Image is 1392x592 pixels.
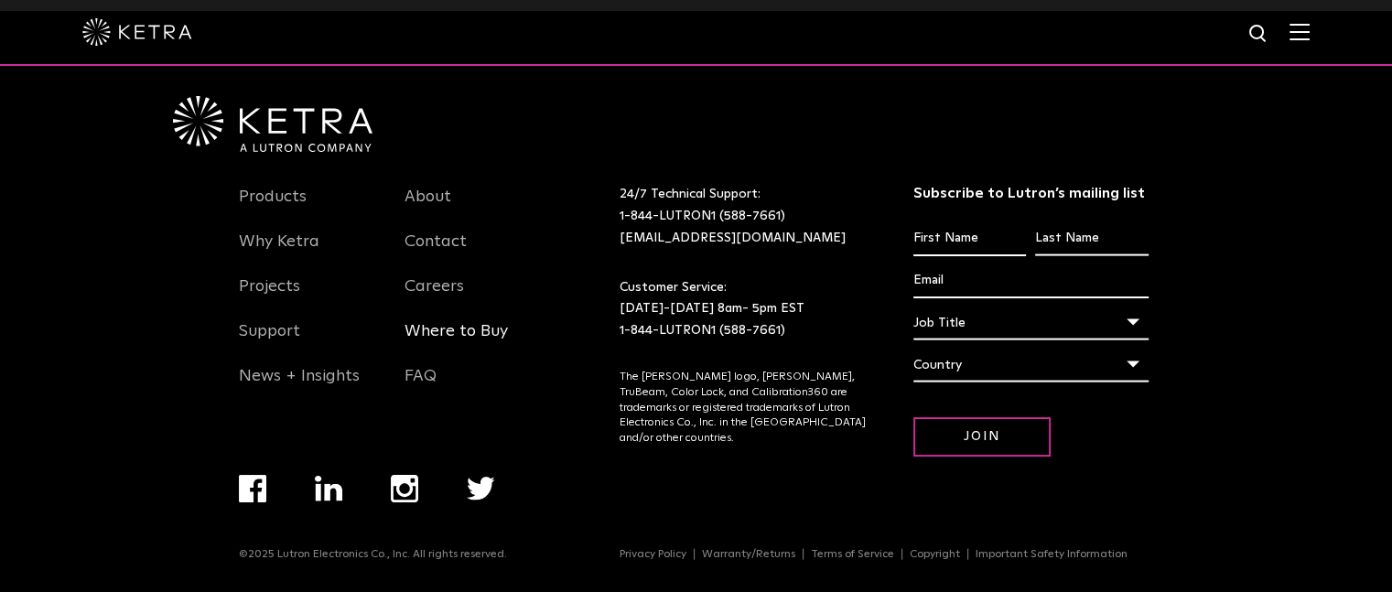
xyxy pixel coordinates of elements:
[1289,23,1310,40] img: Hamburger%20Nav.svg
[239,475,266,502] img: facebook
[239,184,378,408] div: Navigation Menu
[239,276,300,318] a: Projects
[173,96,372,153] img: Ketra-aLutronCo_White_RGB
[239,548,507,561] p: ©2025 Lutron Electronics Co., Inc. All rights reserved.
[695,549,804,560] a: Warranty/Returns
[239,321,300,363] a: Support
[913,417,1051,457] input: Join
[467,477,495,501] img: twitter
[913,184,1149,203] h3: Subscribe to Lutron’s mailing list
[405,231,467,274] a: Contact
[902,549,968,560] a: Copyright
[612,549,695,560] a: Privacy Policy
[1247,23,1270,46] img: search icon
[405,187,451,229] a: About
[1035,221,1148,256] input: Last Name
[315,476,343,501] img: linkedin
[968,549,1135,560] a: Important Safety Information
[239,231,319,274] a: Why Ketra
[239,366,360,408] a: News + Insights
[913,221,1026,256] input: First Name
[913,264,1149,298] input: Email
[620,277,868,342] p: Customer Service: [DATE]-[DATE] 8am- 5pm EST
[405,276,464,318] a: Careers
[620,231,846,244] a: [EMAIL_ADDRESS][DOMAIN_NAME]
[405,366,437,408] a: FAQ
[913,348,1149,382] div: Country
[239,475,544,548] div: Navigation Menu
[620,184,868,249] p: 24/7 Technical Support:
[239,187,307,229] a: Products
[620,548,1153,561] div: Navigation Menu
[913,306,1149,340] div: Job Title
[391,475,418,502] img: instagram
[620,210,785,222] a: 1-844-LUTRON1 (588-7661)
[405,184,544,408] div: Navigation Menu
[82,18,192,46] img: ketra-logo-2019-white
[804,549,902,560] a: Terms of Service
[620,370,868,447] p: The [PERSON_NAME] logo, [PERSON_NAME], TruBeam, Color Lock, and Calibration360 are trademarks or ...
[620,324,785,337] a: 1-844-LUTRON1 (588-7661)
[405,321,508,363] a: Where to Buy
